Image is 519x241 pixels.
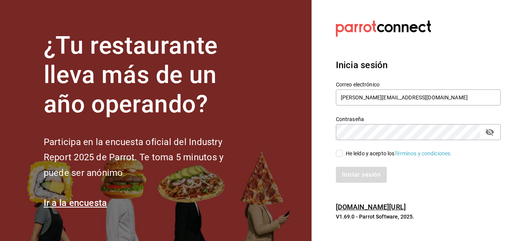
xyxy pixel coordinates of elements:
[336,58,501,72] h3: Inicia sesión
[44,198,107,208] a: Ir a la encuesta
[336,117,501,122] label: Contraseña
[483,126,496,139] button: passwordField
[394,150,452,156] a: Términos y condiciones.
[336,213,501,220] p: V1.69.0 - Parrot Software, 2025.
[44,31,249,119] h1: ¿Tu restaurante lleva más de un año operando?
[336,82,501,87] label: Correo electrónico
[44,134,249,181] h2: Participa en la encuesta oficial del Industry Report 2025 de Parrot. Te toma 5 minutos y puede se...
[336,203,406,211] a: [DOMAIN_NAME][URL]
[336,89,501,105] input: Ingresa tu correo electrónico
[346,150,452,158] div: He leído y acepto los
